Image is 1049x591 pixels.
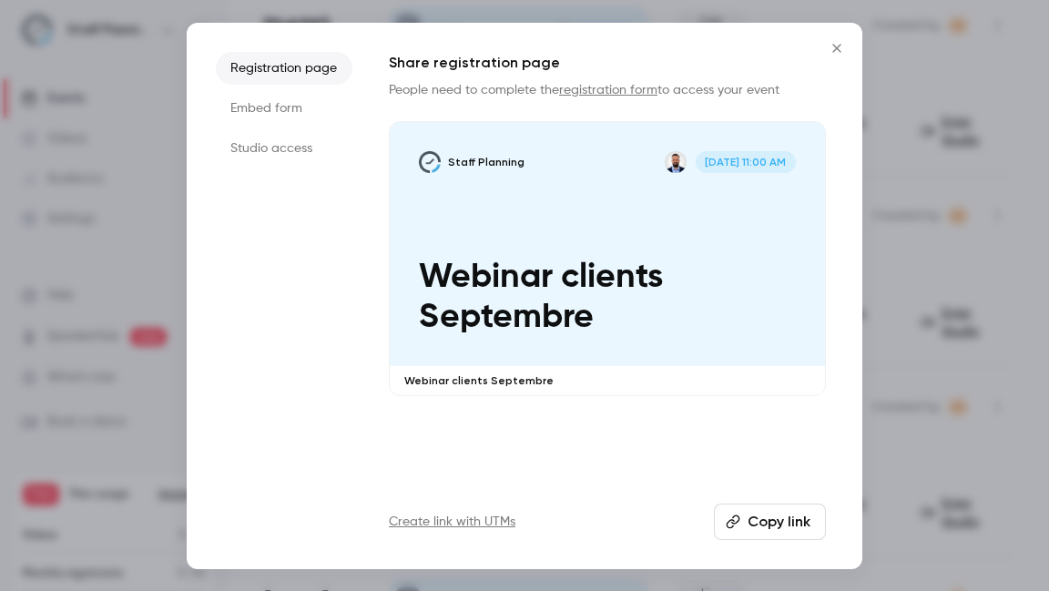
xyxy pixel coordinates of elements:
img: Webinar clients Septembre [419,151,441,173]
p: People need to complete the to access your event [389,81,826,99]
p: Webinar clients Septembre [419,258,795,337]
p: Staff Planning [448,155,524,169]
button: Close [819,30,855,66]
a: registration form [559,84,657,97]
p: Webinar clients Septembre [404,373,810,388]
li: Studio access [216,132,352,165]
button: Copy link [714,504,826,540]
a: Create link with UTMs [389,513,515,531]
span: [DATE] 11:00 AM [696,151,796,173]
img: Christophe Vermeulen [665,151,687,173]
h1: Share registration page [389,52,826,74]
li: Embed form [216,92,352,125]
a: Webinar clients SeptembreStaff PlanningChristophe Vermeulen[DATE] 11:00 AMWebinar clients Septemb... [389,121,826,397]
li: Registration page [216,52,352,85]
